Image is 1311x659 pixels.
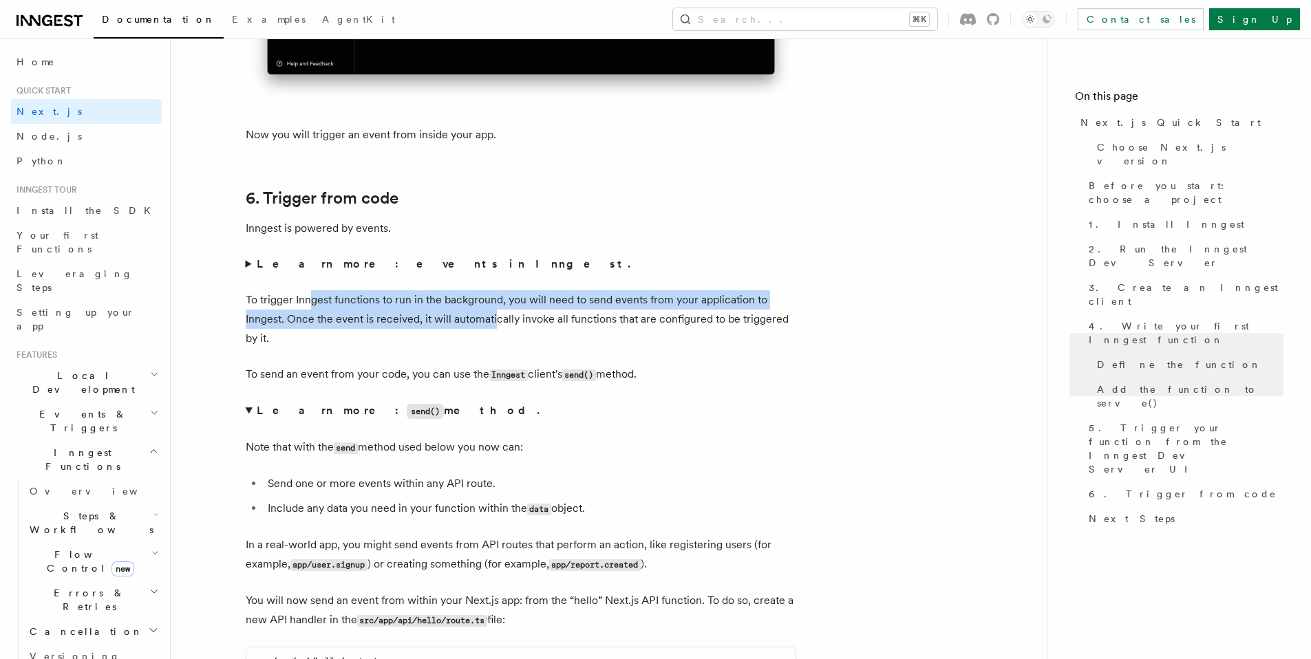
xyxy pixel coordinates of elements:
button: Inngest Functions [11,440,162,479]
span: Steps & Workflows [24,509,153,537]
span: Setting up your app [17,307,135,332]
span: 4. Write your first Inngest function [1089,319,1283,347]
span: AgentKit [322,14,395,25]
kbd: ⌘K [910,12,929,26]
a: Define the function [1091,352,1283,377]
span: Python [17,155,67,166]
a: Setting up your app [11,300,162,338]
span: Your first Functions [17,230,98,255]
button: Events & Triggers [11,402,162,440]
a: Leveraging Steps [11,261,162,300]
a: Home [11,50,162,74]
span: 6. Trigger from code [1089,487,1277,501]
summary: Learn more:send()method. [246,401,796,421]
strong: Learn more: events in Inngest. [257,257,633,270]
span: Overview [30,486,171,497]
a: 5. Trigger your function from the Inngest Dev Server UI [1083,415,1283,482]
li: Include any data you need in your function within the object. [264,499,796,519]
a: Your first Functions [11,223,162,261]
code: app/report.created [549,559,641,571]
a: 3. Create an Inngest client [1083,275,1283,314]
a: Choose Next.js version [1091,135,1283,173]
span: Define the function [1097,358,1261,371]
a: Before you start: choose a project [1083,173,1283,212]
a: Next.js Quick Start [1075,110,1283,135]
code: src/app/api/hello/route.ts [357,615,487,627]
button: Local Development [11,363,162,402]
span: Install the SDK [17,205,159,216]
a: Documentation [94,4,224,39]
a: Overview [24,479,162,504]
p: To trigger Inngest functions to run in the background, you will need to send events from your app... [246,290,796,348]
span: Inngest tour [11,184,77,195]
p: Now you will trigger an event from inside your app. [246,125,796,144]
a: Next Steps [1083,506,1283,531]
span: Errors & Retries [24,586,149,614]
a: Contact sales [1078,8,1204,30]
span: Next Steps [1089,512,1175,526]
a: Next.js [11,99,162,124]
span: Home [17,55,55,69]
span: 3. Create an Inngest client [1089,281,1283,308]
span: Features [11,349,57,360]
p: In a real-world app, you might send events from API routes that perform an action, like registeri... [246,535,796,574]
a: Examples [224,4,314,37]
p: Inngest is powered by events. [246,219,796,238]
span: Examples [232,14,306,25]
span: 1. Install Inngest [1089,217,1244,231]
span: Events & Triggers [11,407,150,435]
span: Choose Next.js version [1097,140,1283,168]
li: Send one or more events within any API route. [264,474,796,493]
button: Flow Controlnew [24,542,162,581]
button: Cancellation [24,619,162,644]
code: send() [562,369,596,381]
code: send() [407,404,444,419]
button: Errors & Retries [24,581,162,619]
p: You will now send an event from within your Next.js app: from the “hello” Next.js API function. T... [246,591,796,630]
h4: On this page [1075,88,1283,110]
code: data [527,504,551,515]
a: 6. Trigger from code [1083,482,1283,506]
span: Documentation [102,14,215,25]
span: Cancellation [24,625,143,638]
a: 6. Trigger from code [246,188,398,208]
span: Add the function to serve() [1097,382,1283,410]
a: 4. Write your first Inngest function [1083,314,1283,352]
span: 2. Run the Inngest Dev Server [1089,242,1283,270]
span: Flow Control [24,548,151,575]
span: Before you start: choose a project [1089,179,1283,206]
span: 5. Trigger your function from the Inngest Dev Server UI [1089,421,1283,476]
span: Local Development [11,369,150,396]
button: Steps & Workflows [24,504,162,542]
a: 1. Install Inngest [1083,212,1283,237]
button: Toggle dark mode [1022,11,1055,28]
span: Leveraging Steps [17,268,133,293]
span: new [111,561,134,576]
a: AgentKit [314,4,403,37]
button: Search...⌘K [673,8,937,30]
span: Quick start [11,85,71,96]
a: Sign Up [1209,8,1300,30]
code: app/user.signup [290,559,367,571]
summary: Learn more: events in Inngest. [246,255,796,274]
code: send [334,442,358,454]
span: Node.js [17,131,82,142]
p: To send an event from your code, you can use the client's method. [246,365,796,385]
code: Inngest [489,369,528,381]
span: Inngest Functions [11,446,149,473]
span: Next.js [17,106,82,117]
a: Add the function to serve() [1091,377,1283,415]
a: Python [11,149,162,173]
span: Next.js Quick Start [1080,116,1261,129]
p: Note that with the method used below you now can: [246,437,796,457]
a: Node.js [11,124,162,149]
a: 2. Run the Inngest Dev Server [1083,237,1283,275]
strong: Learn more: method. [257,404,542,417]
a: Install the SDK [11,198,162,223]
